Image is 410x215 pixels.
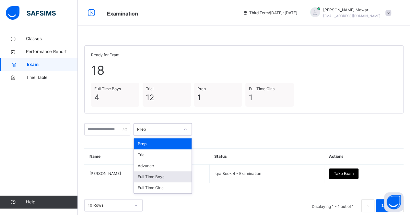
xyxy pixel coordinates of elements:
[376,199,389,212] li: 1
[134,149,192,160] div: Trial
[334,171,354,177] span: Take Exam
[27,61,78,68] span: Exam
[26,74,78,81] span: Time Table
[85,149,168,165] th: Name
[361,199,374,212] button: prev page
[134,138,192,149] div: Prep
[134,182,192,193] div: Full Time Girls
[134,160,192,171] div: Advance
[94,92,136,103] span: 4
[146,86,188,92] span: Trial
[26,48,78,55] span: Performance Report
[134,171,192,182] div: Full Time Boys
[243,10,297,16] span: session/term information
[249,92,290,103] span: 1
[91,61,397,80] span: 18
[307,199,359,212] li: Displaying 1 - 1 out of 1
[137,126,180,132] div: Prep
[249,86,290,92] span: Full Time Girls
[85,165,168,183] td: [PERSON_NAME]
[26,36,78,42] span: Classes
[146,92,188,103] span: 12
[197,86,239,92] span: Prep
[26,199,77,205] span: Help
[107,10,138,17] span: Examination
[324,149,404,165] th: Actions
[209,149,324,165] th: Status
[323,7,381,13] span: [PERSON_NAME] Mawar
[304,7,394,19] div: Hafiz AbdullahMawar
[94,86,136,92] span: Full Time Boys
[197,92,239,103] span: 1
[323,14,381,18] span: [EMAIL_ADDRESS][DOMAIN_NAME]
[209,165,324,183] td: Iqra Book 4 - Examination
[361,199,374,212] li: 上一页
[6,6,56,20] img: safsims
[384,192,404,212] button: Open asap
[91,52,397,58] span: Ready for Exam
[379,201,385,210] a: 1
[88,202,131,208] div: 10 Rows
